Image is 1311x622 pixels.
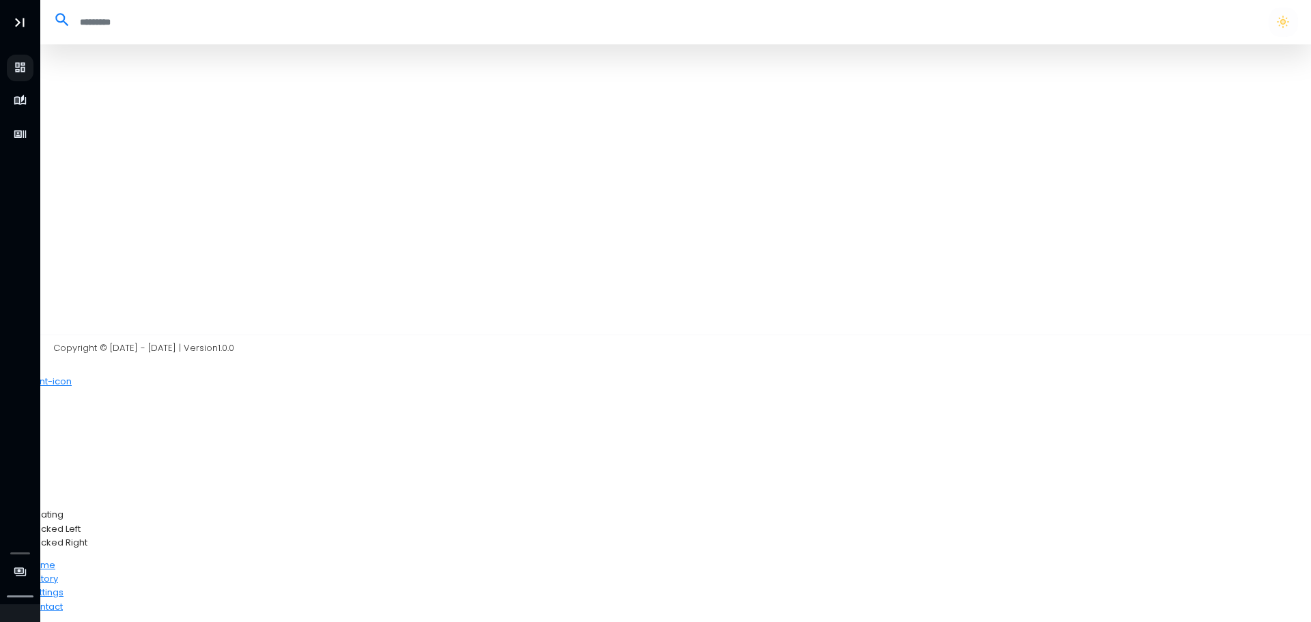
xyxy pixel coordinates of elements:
[18,536,87,550] img: Docked Right
[18,586,64,599] img: Settings
[7,10,33,36] button: Toggle Aside
[18,522,81,536] img: Docked Left
[18,508,64,522] img: Floating
[53,341,234,354] span: Copyright © [DATE] - [DATE] | Version 1.0.0
[18,600,63,614] img: Contact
